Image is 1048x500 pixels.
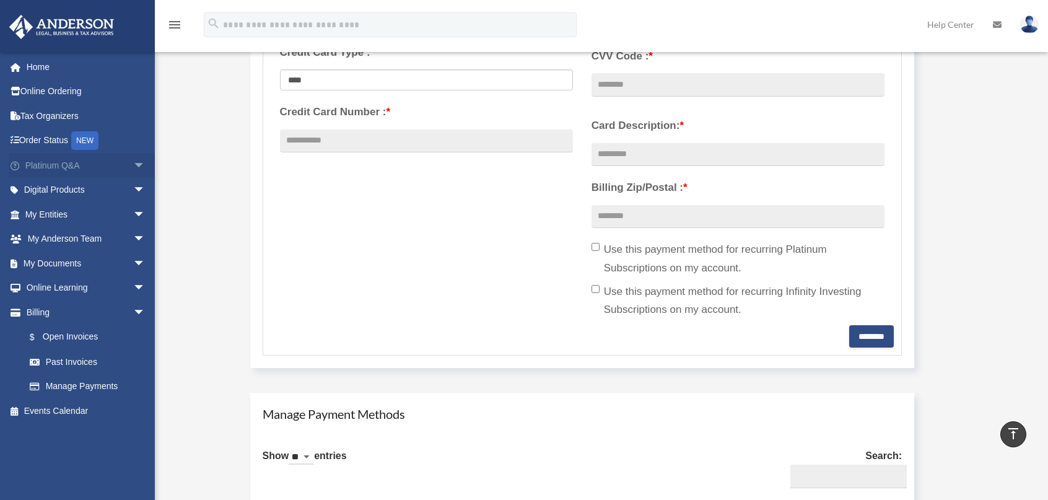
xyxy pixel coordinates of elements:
[71,131,98,150] div: NEW
[9,300,164,325] a: Billingarrow_drop_down
[133,276,158,301] span: arrow_drop_down
[592,47,884,66] label: CVV Code :
[6,15,118,39] img: Anderson Advisors Platinum Portal
[133,300,158,325] span: arrow_drop_down
[592,178,884,197] label: Billing Zip/Postal :
[280,43,573,62] label: Credit Card Type :
[592,116,884,135] label: Card Description:
[263,405,902,423] h4: Manage Payment Methods
[9,178,164,203] a: Digital Productsarrow_drop_down
[1006,426,1021,441] i: vertical_align_top
[1000,421,1026,447] a: vertical_align_top
[133,251,158,276] span: arrow_drop_down
[9,128,164,154] a: Order StatusNEW
[289,450,314,465] select: Showentries
[133,178,158,203] span: arrow_drop_down
[167,22,182,32] a: menu
[280,103,573,121] label: Credit Card Number :
[592,283,884,320] label: Use this payment method for recurring Infinity Investing Subscriptions on my account.
[785,447,902,488] label: Search:
[167,17,182,32] i: menu
[9,276,164,300] a: Online Learningarrow_drop_down
[592,240,884,278] label: Use this payment method for recurring Platinum Subscriptions on my account.
[133,153,158,178] span: arrow_drop_down
[263,447,347,477] label: Show entries
[207,17,221,30] i: search
[592,243,600,251] input: Use this payment method for recurring Platinum Subscriptions on my account.
[9,79,164,104] a: Online Ordering
[790,465,907,488] input: Search:
[9,202,164,227] a: My Entitiesarrow_drop_down
[1020,15,1039,33] img: User Pic
[592,285,600,293] input: Use this payment method for recurring Infinity Investing Subscriptions on my account.
[9,153,164,178] a: Platinum Q&Aarrow_drop_down
[9,398,164,423] a: Events Calendar
[9,227,164,252] a: My Anderson Teamarrow_drop_down
[9,103,164,128] a: Tax Organizers
[133,202,158,227] span: arrow_drop_down
[17,325,164,350] a: $Open Invoices
[9,251,164,276] a: My Documentsarrow_drop_down
[133,227,158,252] span: arrow_drop_down
[9,55,164,79] a: Home
[37,330,43,345] span: $
[17,349,164,374] a: Past Invoices
[17,374,158,399] a: Manage Payments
